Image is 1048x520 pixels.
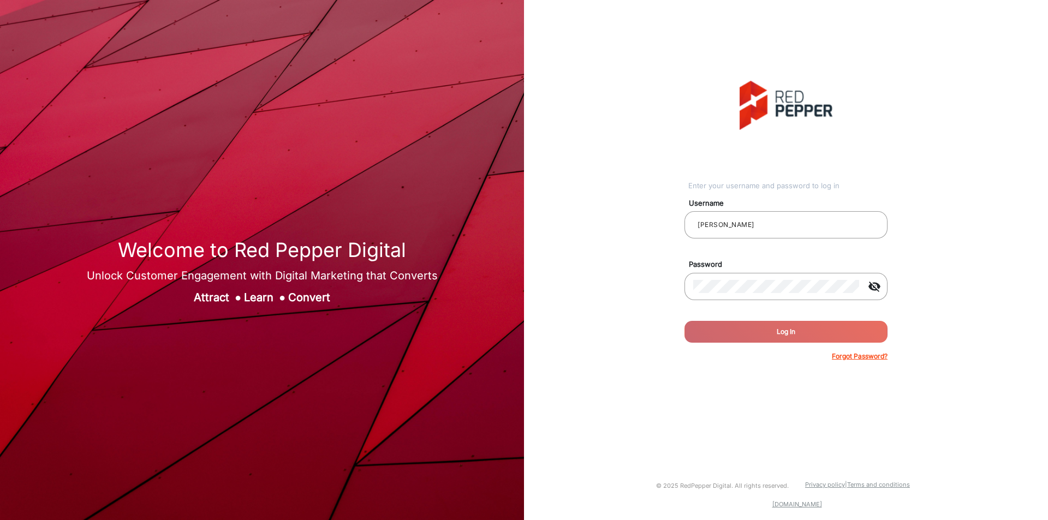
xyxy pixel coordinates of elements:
[772,500,822,508] a: [DOMAIN_NAME]
[681,198,900,209] mat-label: Username
[681,259,900,270] mat-label: Password
[740,81,832,130] img: vmg-logo
[656,482,789,489] small: © 2025 RedPepper Digital. All rights reserved.
[87,238,438,262] h1: Welcome to Red Pepper Digital
[847,481,910,488] a: Terms and conditions
[805,481,845,488] a: Privacy policy
[688,181,888,192] div: Enter your username and password to log in
[693,218,879,231] input: Your username
[87,267,438,284] div: Unlock Customer Engagement with Digital Marketing that Converts
[861,280,888,293] mat-icon: visibility_off
[684,321,888,343] button: Log In
[279,291,285,304] span: ●
[87,289,438,306] div: Attract Learn Convert
[832,351,888,361] p: Forgot Password?
[235,291,241,304] span: ●
[845,481,847,488] a: |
